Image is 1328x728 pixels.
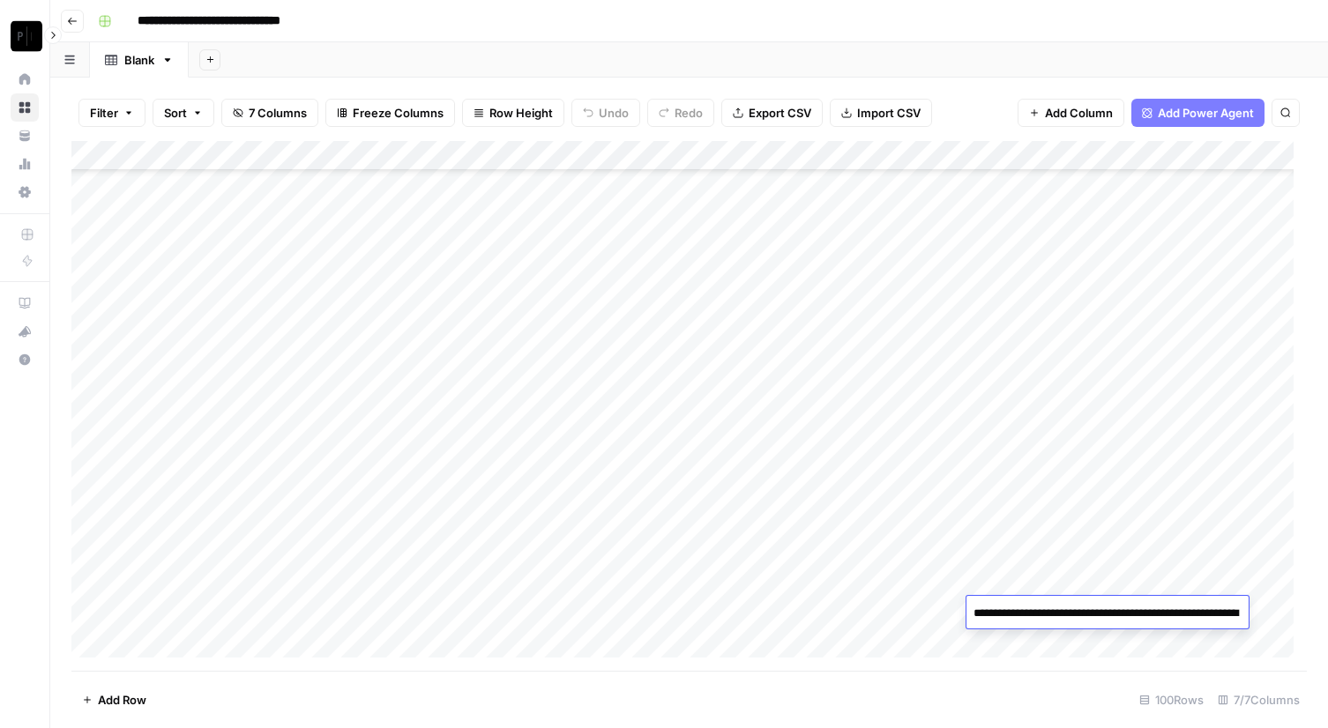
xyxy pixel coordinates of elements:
[11,122,39,150] a: Your Data
[11,178,39,206] a: Settings
[857,104,921,122] span: Import CSV
[830,99,932,127] button: Import CSV
[599,104,629,122] span: Undo
[90,104,118,122] span: Filter
[1158,104,1254,122] span: Add Power Agent
[11,65,39,93] a: Home
[11,20,42,52] img: Paragon Intel - Copyediting Logo
[1018,99,1124,127] button: Add Column
[462,99,564,127] button: Row Height
[164,104,187,122] span: Sort
[98,691,146,709] span: Add Row
[11,318,38,345] div: What's new?
[571,99,640,127] button: Undo
[11,317,39,345] button: What's new?
[124,51,154,69] div: Blank
[1045,104,1113,122] span: Add Column
[249,104,307,122] span: 7 Columns
[11,93,39,122] a: Browse
[11,345,39,374] button: Help + Support
[721,99,823,127] button: Export CSV
[71,686,157,714] button: Add Row
[675,104,703,122] span: Redo
[325,99,455,127] button: Freeze Columns
[1132,686,1211,714] div: 100 Rows
[11,14,39,58] button: Workspace: Paragon Intel - Copyediting
[749,104,811,122] span: Export CSV
[221,99,318,127] button: 7 Columns
[11,289,39,317] a: AirOps Academy
[353,104,444,122] span: Freeze Columns
[90,42,189,78] a: Blank
[11,150,39,178] a: Usage
[1131,99,1265,127] button: Add Power Agent
[78,99,145,127] button: Filter
[1211,686,1307,714] div: 7/7 Columns
[153,99,214,127] button: Sort
[647,99,714,127] button: Redo
[489,104,553,122] span: Row Height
